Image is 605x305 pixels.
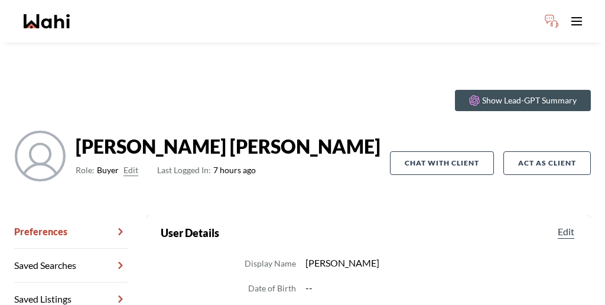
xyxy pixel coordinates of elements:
button: Toggle open navigation menu [565,9,588,33]
button: Show Lead-GPT Summary [455,90,591,111]
span: Last Logged In: [157,165,211,175]
button: Edit [555,225,577,239]
h2: User Details [161,225,219,241]
a: Wahi homepage [24,14,70,28]
dt: Display Name [245,257,296,271]
span: Buyer [97,163,119,177]
dd: [PERSON_NAME] [305,255,577,271]
strong: [PERSON_NAME] [PERSON_NAME] [76,135,380,158]
dd: -- [305,280,577,296]
button: Chat with client [390,151,494,175]
a: Saved Searches [14,249,128,283]
a: Preferences [14,215,128,249]
p: Show Lead-GPT Summary [482,95,577,106]
span: 7 hours ago [157,163,256,177]
span: Role: [76,163,95,177]
button: Act as Client [503,151,591,175]
dt: Date of Birth [248,281,296,296]
button: Edit [123,163,138,177]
